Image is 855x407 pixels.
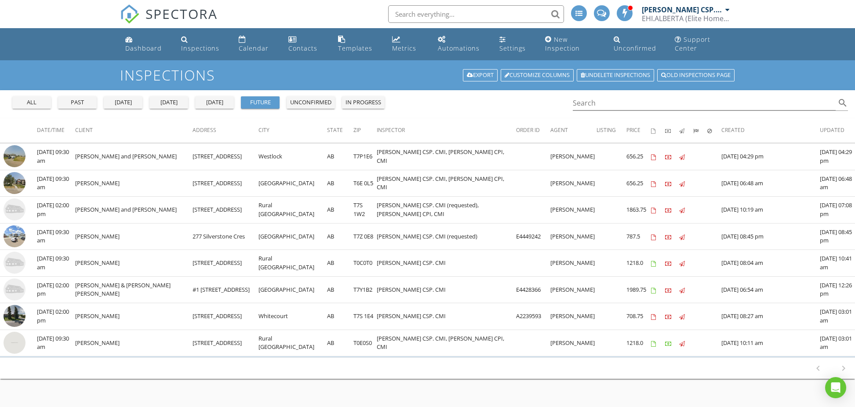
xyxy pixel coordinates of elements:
th: Agreements signed: Not sorted. [651,118,665,143]
td: [STREET_ADDRESS] [193,143,258,170]
button: unconfirmed [287,96,335,109]
td: T7P1E6 [353,143,376,170]
td: [GEOGRAPHIC_DATA] [258,276,327,303]
span: Agent [550,126,568,134]
td: [DATE] 03:01 am [820,330,855,356]
td: [PERSON_NAME] [550,276,597,303]
button: all [12,96,51,109]
th: Date/Time: Not sorted. [37,118,75,143]
td: E4428366 [516,276,550,303]
th: Published: Not sorted. [679,118,693,143]
a: Old inspections page [657,69,735,81]
td: AB [327,330,353,356]
td: A2239593 [516,303,550,330]
td: [DATE] 10:41 am [820,250,855,277]
span: SPECTORA [146,4,218,23]
td: [DATE] 09:30 am [37,250,75,277]
td: Rural [GEOGRAPHIC_DATA] [258,330,327,356]
div: Dashboard [125,44,162,52]
div: all [16,98,47,107]
td: [PERSON_NAME] [550,170,597,197]
a: Unconfirmed [610,32,665,57]
td: [DATE] 02:00 pm [37,303,75,330]
td: 1218.0 [626,250,651,277]
td: [PERSON_NAME] CSP. CMI, [PERSON_NAME] CPI, CMI [377,330,516,356]
th: Canceled: Not sorted. [707,118,721,143]
td: [PERSON_NAME] [75,170,193,197]
a: Export [463,69,498,81]
td: T6E 0L5 [353,170,376,197]
td: [PERSON_NAME] CSP. CMI [377,250,516,277]
td: [DATE] 09:30 am [37,170,75,197]
th: Address: Not sorted. [193,118,258,143]
div: [DATE] [107,98,139,107]
td: [DATE] 09:30 am [37,143,75,170]
td: [DATE] 06:48 am [721,170,820,197]
th: Updated: Not sorted. [820,118,855,143]
span: Listing [597,126,616,134]
div: EHI.ALBERTA (Elite Home Inspections) [642,14,730,23]
td: [DATE] 07:08 pm [820,197,855,224]
i: search [837,98,848,108]
button: [DATE] [104,96,142,109]
img: streetview [4,225,25,247]
th: Order ID: Not sorted. [516,118,550,143]
td: AB [327,303,353,330]
td: AB [327,276,353,303]
td: [GEOGRAPHIC_DATA] [258,170,327,197]
th: Submitted: Not sorted. [693,118,707,143]
img: streetview [4,305,25,327]
td: 656.25 [626,170,651,197]
td: Westlock [258,143,327,170]
img: house-placeholder-square-ca63347ab8c70e15b013bc22427d3df0f7f082c62ce06d78aee8ec4e70df452f.jpg [4,198,25,220]
td: [DATE] 08:04 am [721,250,820,277]
div: Calendar [239,44,269,52]
span: Updated [820,126,844,134]
input: Search [573,96,836,110]
div: Templates [338,44,372,52]
td: 1218.0 [626,330,651,356]
div: Support Center [675,35,710,52]
td: Whitecourt [258,303,327,330]
td: [STREET_ADDRESS] [193,250,258,277]
td: [DATE] 06:48 am [820,170,855,197]
span: Price [626,126,640,134]
td: #1 [STREET_ADDRESS] [193,276,258,303]
th: Price: Not sorted. [626,118,651,143]
a: Templates [335,32,382,57]
td: [DATE] 02:00 pm [37,197,75,224]
button: past [58,96,97,109]
img: streetview [4,145,25,167]
th: City: Not sorted. [258,118,327,143]
td: [PERSON_NAME] CSP. CMI [377,276,516,303]
td: E4449242 [516,223,550,250]
td: [PERSON_NAME] CSP. CMI, [PERSON_NAME] CPI, CMI [377,170,516,197]
a: New Inspection [542,32,603,57]
td: [DATE] 08:45 pm [820,223,855,250]
input: Search everything... [388,5,564,23]
th: State: Not sorted. [327,118,353,143]
td: [PERSON_NAME] [550,330,597,356]
td: [PERSON_NAME] [75,330,193,356]
td: [PERSON_NAME] & [PERSON_NAME] [PERSON_NAME] [75,276,193,303]
div: [PERSON_NAME] CSP. CMI [642,5,723,14]
a: SPECTORA [120,12,218,30]
td: [DATE] 10:11 am [721,330,820,356]
td: [PERSON_NAME] CSP. CMI [377,303,516,330]
td: T0C0T0 [353,250,376,277]
div: Unconfirmed [614,44,656,52]
td: [STREET_ADDRESS] [193,170,258,197]
td: T7S 1E4 [353,303,376,330]
td: [STREET_ADDRESS] [193,330,258,356]
a: Contacts [285,32,328,57]
div: unconfirmed [290,98,331,107]
td: [PERSON_NAME] CSP. CMI (requested) [377,223,516,250]
td: [DATE] 12:26 pm [820,276,855,303]
th: Inspector: Not sorted. [377,118,516,143]
span: Client [75,126,93,134]
button: [DATE] [195,96,234,109]
a: Automations (Basic) [434,32,489,57]
td: 656.25 [626,143,651,170]
td: [PERSON_NAME] [550,303,597,330]
th: Listing: Not sorted. [597,118,626,143]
